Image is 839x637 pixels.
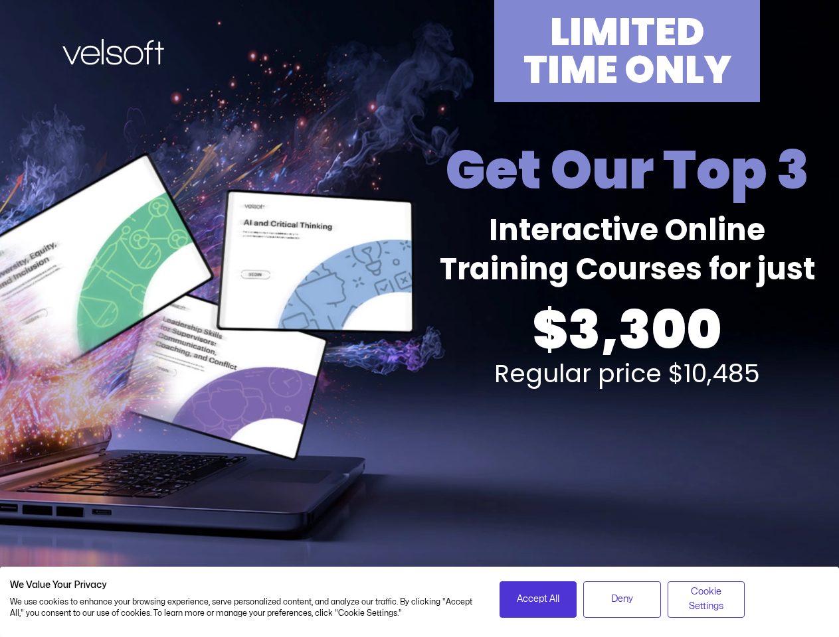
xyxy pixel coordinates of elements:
h2: Interactive Online Training Courses for just [423,211,832,289]
span: Deny [611,592,633,606]
span: Accept All [517,592,559,606]
h2: We Value Your Privacy [10,579,480,591]
button: Adjust cookie preferences [668,581,745,618]
button: Deny all cookies [583,581,661,618]
h2: LIMITED TIME ONLY [501,13,753,89]
h2: Get Our Top 3 [423,135,832,204]
span: Cookie Settings [676,585,737,614]
h2: $3,300 [423,295,832,364]
p: We use cookies to enhance your browsing experience, serve personalized content, and analyze our t... [10,597,480,619]
h2: Regular price $10,485 [423,361,832,386]
button: Accept all cookies [500,581,577,618]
